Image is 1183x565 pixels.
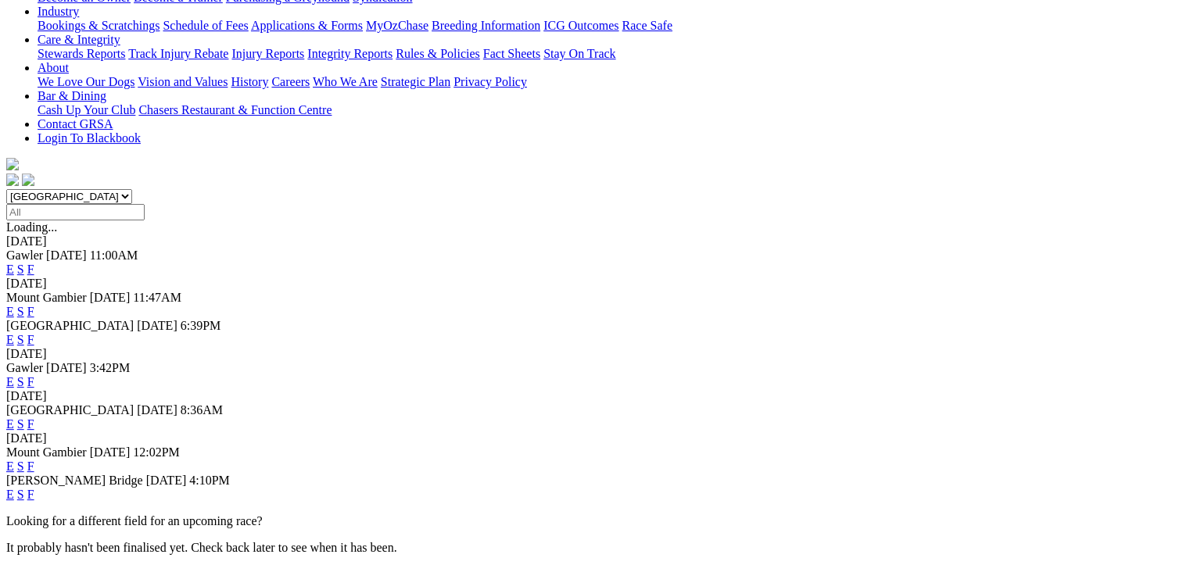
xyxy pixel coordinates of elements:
span: 11:47AM [133,291,181,304]
a: S [17,488,24,501]
div: [DATE] [6,431,1177,445]
a: F [27,460,34,473]
a: Login To Blackbook [38,131,141,145]
div: About [38,75,1177,89]
a: F [27,417,34,431]
a: F [27,375,34,388]
span: 3:42PM [90,361,131,374]
a: S [17,263,24,276]
a: Industry [38,5,79,18]
partial: It probably hasn't been finalised yet. Check back later to see when it has been. [6,541,397,554]
span: [DATE] [46,361,87,374]
span: Gawler [6,361,43,374]
a: Bookings & Scratchings [38,19,160,32]
span: [DATE] [137,403,177,417]
p: Looking for a different field for an upcoming race? [6,514,1177,528]
a: E [6,263,14,276]
img: facebook.svg [6,173,19,186]
a: S [17,417,24,431]
span: [DATE] [90,291,131,304]
span: Gawler [6,249,43,262]
span: [GEOGRAPHIC_DATA] [6,403,134,417]
span: Mount Gambier [6,291,87,304]
span: [PERSON_NAME] Bridge [6,474,143,487]
div: Bar & Dining [38,103,1177,117]
a: E [6,305,14,318]
a: F [27,488,34,501]
img: twitter.svg [22,173,34,186]
a: MyOzChase [366,19,428,32]
a: Schedule of Fees [163,19,248,32]
span: [GEOGRAPHIC_DATA] [6,319,134,332]
span: 6:39PM [181,319,221,332]
span: 12:02PM [133,445,180,459]
a: E [6,333,14,346]
a: Vision and Values [138,75,228,88]
a: History [231,75,268,88]
a: E [6,375,14,388]
input: Select date [6,204,145,220]
a: E [6,488,14,501]
a: Fact Sheets [483,47,540,60]
span: [DATE] [146,474,187,487]
a: Careers [271,75,310,88]
a: Injury Reports [231,47,304,60]
div: Care & Integrity [38,47,1177,61]
a: Rules & Policies [396,47,480,60]
a: Race Safe [622,19,672,32]
div: Industry [38,19,1177,33]
span: [DATE] [137,319,177,332]
a: Chasers Restaurant & Function Centre [138,103,332,116]
a: Cash Up Your Club [38,103,135,116]
div: [DATE] [6,277,1177,291]
a: F [27,333,34,346]
a: Integrity Reports [307,47,393,60]
span: 11:00AM [90,249,138,262]
a: Stewards Reports [38,47,125,60]
span: Mount Gambier [6,445,87,459]
a: Care & Integrity [38,33,120,46]
a: Contact GRSA [38,117,113,131]
div: [DATE] [6,234,1177,249]
img: logo-grsa-white.png [6,158,19,170]
a: F [27,305,34,318]
a: Applications & Forms [251,19,363,32]
a: ICG Outcomes [543,19,618,32]
a: S [17,333,24,346]
a: S [17,375,24,388]
a: F [27,263,34,276]
span: [DATE] [46,249,87,262]
div: [DATE] [6,389,1177,403]
a: Strategic Plan [381,75,450,88]
a: Track Injury Rebate [128,47,228,60]
div: [DATE] [6,347,1177,361]
a: Stay On Track [543,47,615,60]
a: S [17,305,24,318]
a: E [6,460,14,473]
a: S [17,460,24,473]
a: We Love Our Dogs [38,75,134,88]
span: Loading... [6,220,57,234]
a: Who We Are [313,75,378,88]
span: [DATE] [90,445,131,459]
a: E [6,417,14,431]
span: 8:36AM [181,403,223,417]
a: About [38,61,69,74]
a: Bar & Dining [38,89,106,102]
a: Breeding Information [432,19,540,32]
a: Privacy Policy [453,75,527,88]
span: 4:10PM [189,474,230,487]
